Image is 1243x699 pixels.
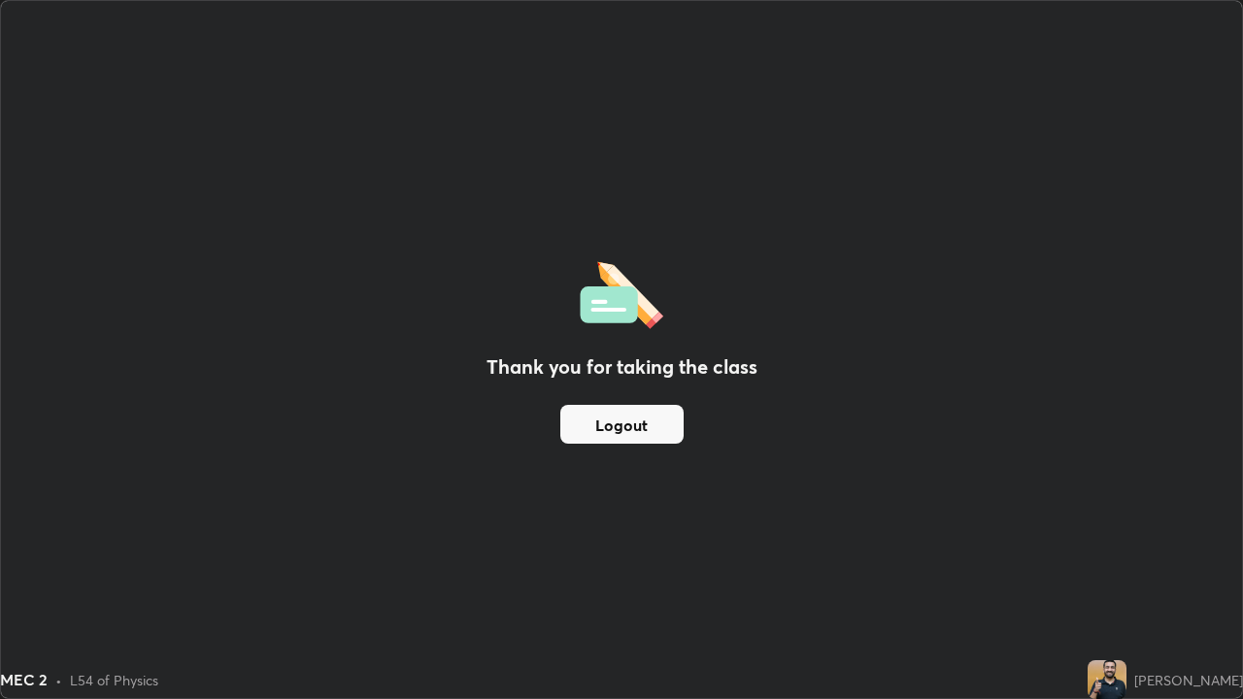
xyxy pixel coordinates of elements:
div: [PERSON_NAME] [1134,670,1243,690]
img: ff9b44368b1746629104e40f292850d8.jpg [1088,660,1126,699]
img: offlineFeedback.1438e8b3.svg [580,255,663,329]
div: • [55,670,62,690]
div: L54 of Physics [70,670,158,690]
button: Logout [560,405,684,444]
h2: Thank you for taking the class [487,352,757,382]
